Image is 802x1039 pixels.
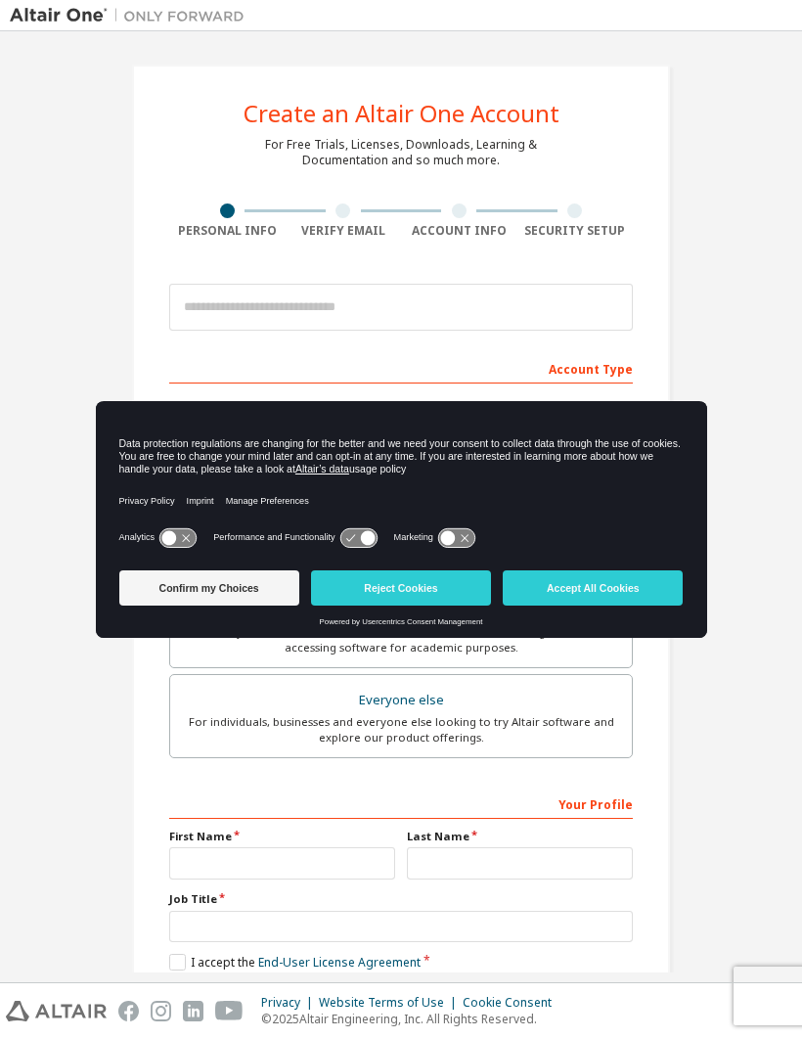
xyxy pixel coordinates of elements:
div: Account Info [401,223,517,239]
div: Create an Altair One Account [244,102,559,125]
label: Job Title [169,891,633,907]
div: Website Terms of Use [319,995,463,1011]
div: Cookie Consent [463,995,563,1011]
a: End-User License Agreement [258,954,421,971]
img: instagram.svg [151,1001,171,1021]
div: Personal Info [169,223,286,239]
img: Altair One [10,6,254,25]
p: © 2025 Altair Engineering, Inc. All Rights Reserved. [261,1011,563,1027]
label: First Name [169,829,395,844]
div: For Free Trials, Licenses, Downloads, Learning & Documentation and so much more. [265,137,537,168]
div: Your Profile [169,788,633,819]
img: altair_logo.svg [6,1001,107,1021]
label: Last Name [407,829,633,844]
div: For faculty & administrators of academic institutions administering students and accessing softwa... [182,624,620,655]
div: Privacy [261,995,319,1011]
img: linkedin.svg [183,1001,203,1021]
div: For individuals, businesses and everyone else looking to try Altair software and explore our prod... [182,714,620,745]
label: I accept the [169,954,421,971]
img: youtube.svg [215,1001,244,1021]
div: Verify Email [286,223,402,239]
div: Account Type [169,352,633,384]
img: facebook.svg [118,1001,139,1021]
div: Everyone else [182,687,620,714]
div: Security Setup [517,223,634,239]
